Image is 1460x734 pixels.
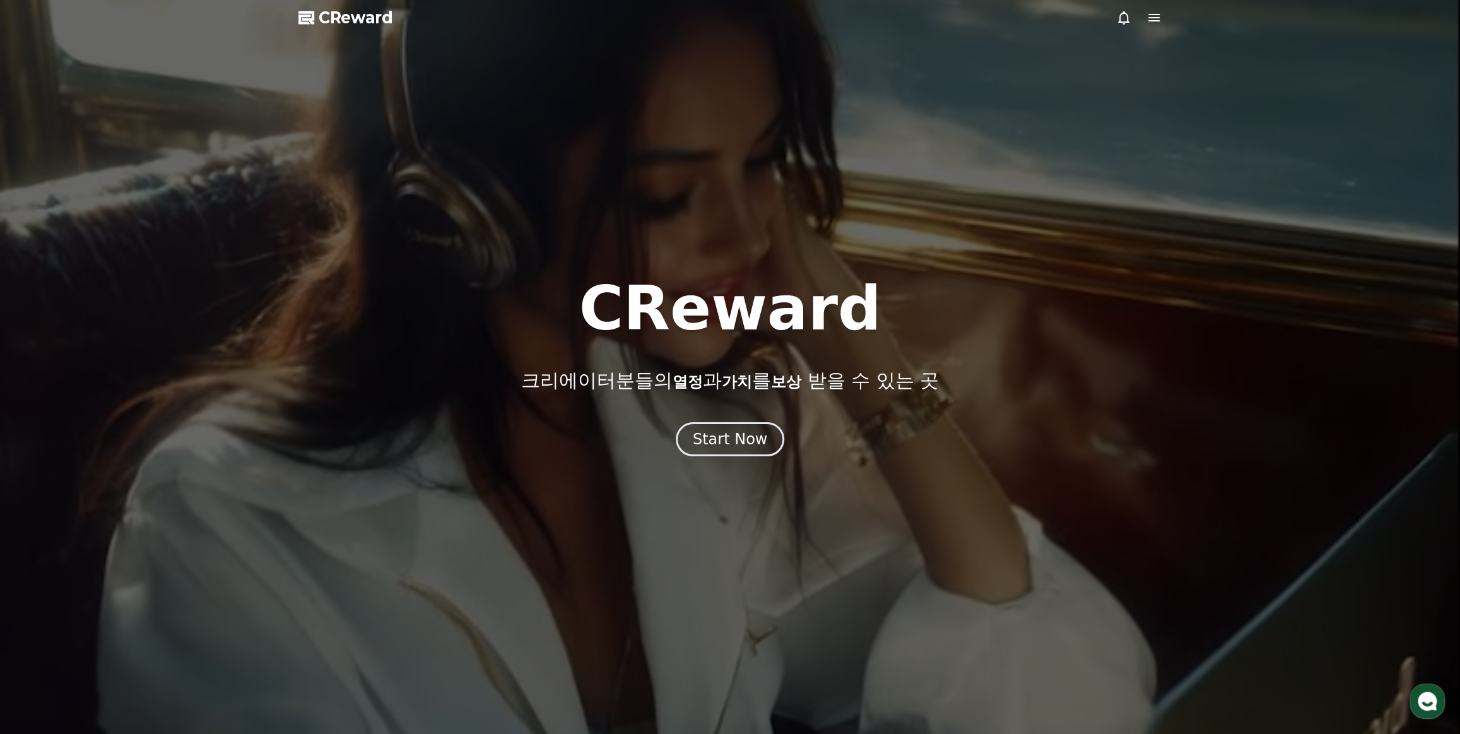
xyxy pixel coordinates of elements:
[722,373,752,391] span: 가치
[40,419,47,429] span: 홈
[693,429,768,449] div: Start Now
[771,373,801,391] span: 보상
[298,8,393,28] a: CReward
[4,400,83,432] a: 홈
[676,435,785,447] a: Start Now
[521,369,939,392] p: 크리에이터분들의 과 를 받을 수 있는 곳
[163,400,242,432] a: 설정
[676,422,785,456] button: Start Now
[673,373,703,391] span: 열정
[319,8,393,28] span: CReward
[195,419,210,429] span: 설정
[83,400,163,432] a: 대화
[115,420,131,430] span: 대화
[579,278,881,339] h1: CReward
